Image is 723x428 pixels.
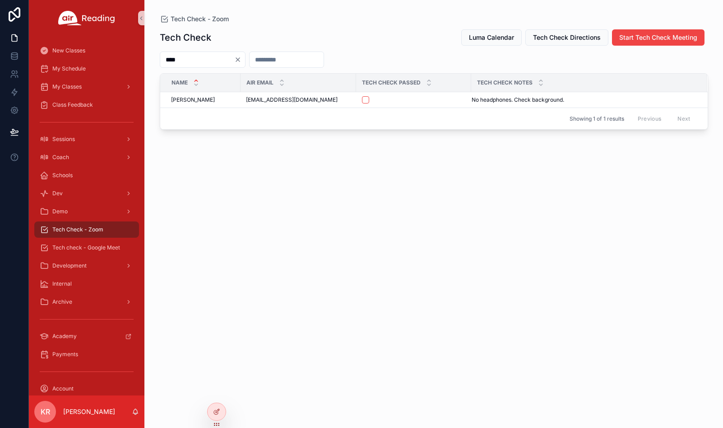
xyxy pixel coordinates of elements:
span: No headphones. Check background. [472,96,564,103]
span: Name [171,79,188,86]
a: Class Feedback [34,97,139,113]
span: My Schedule [52,65,86,72]
span: Showing 1 of 1 results [570,115,624,122]
span: Tech Check - Zoom [171,14,229,24]
a: Tech check - Google Meet [34,240,139,256]
span: Class Feedback [52,101,93,108]
span: Tech Check - Zoom [52,226,103,233]
a: Tech Check - Zoom [160,14,229,24]
span: Development [52,262,87,269]
span: Dev [52,190,63,197]
button: Tech Check Directions [525,29,608,46]
span: [EMAIL_ADDRESS][DOMAIN_NAME] [246,96,338,103]
span: Payments [52,351,78,358]
img: App logo [58,11,115,25]
span: Tech Check Passed [362,79,421,86]
a: Tech Check - Zoom [34,221,139,238]
a: Coach [34,149,139,165]
span: Tech Check Notes [477,79,533,86]
span: Sessions [52,136,75,143]
span: New Classes [52,47,85,54]
span: Internal [52,280,72,287]
a: Account [34,381,139,397]
span: Academy [52,333,77,340]
span: Demo [52,208,68,215]
span: My Classes [52,83,82,90]
a: Internal [34,276,139,292]
button: Clear [234,56,245,63]
span: Tech check - Google Meet [52,244,120,251]
span: Schools [52,172,73,179]
h1: Tech Check [160,31,211,44]
a: Academy [34,328,139,344]
span: Tech Check Directions [533,33,601,42]
a: Schools [34,167,139,183]
p: [PERSON_NAME] [63,407,115,416]
a: Demo [34,203,139,220]
a: Dev [34,185,139,202]
span: KR [41,406,50,417]
a: Archive [34,294,139,310]
div: scrollable content [29,36,144,395]
span: Air Email [246,79,273,86]
a: No headphones. Check background. [472,96,696,103]
a: [PERSON_NAME] [171,96,235,103]
span: Start Tech Check Meeting [619,33,697,42]
a: My Classes [34,79,139,95]
a: My Schedule [34,61,139,77]
span: Archive [52,298,72,306]
span: [PERSON_NAME] [171,96,215,103]
a: Sessions [34,131,139,147]
a: New Classes [34,42,139,59]
span: Coach [52,154,69,161]
button: Start Tech Check Meeting [612,29,704,46]
span: Luma Calendar [469,33,514,42]
button: Luma Calendar [461,29,522,46]
a: Payments [34,346,139,362]
span: Account [52,385,74,392]
a: [EMAIL_ADDRESS][DOMAIN_NAME] [246,96,351,103]
a: Development [34,258,139,274]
